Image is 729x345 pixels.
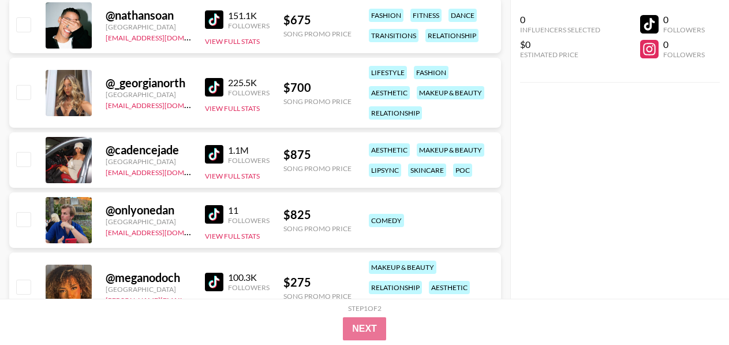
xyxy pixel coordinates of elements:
[520,25,600,34] div: Influencers Selected
[106,203,191,217] div: @ onlyonedan
[453,164,472,177] div: poc
[520,14,600,25] div: 0
[283,97,352,106] div: Song Promo Price
[425,29,478,42] div: relationship
[369,261,436,274] div: makeup & beauty
[408,164,446,177] div: skincare
[369,86,410,99] div: aesthetic
[283,13,352,27] div: $ 675
[671,287,715,331] iframe: Drift Widget Chat Controller
[205,172,260,180] button: View Full Stats
[283,224,352,233] div: Song Promo Price
[205,104,260,113] button: View Full Stats
[205,232,260,240] button: View Full Stats
[283,292,352,301] div: Song Promo Price
[414,66,448,79] div: fashion
[429,281,470,294] div: aesthetic
[283,207,352,222] div: $ 825
[106,8,191,23] div: @ nathansoan
[106,99,222,110] a: [EMAIL_ADDRESS][DOMAIN_NAME]
[228,10,270,21] div: 151.1K
[348,304,382,313] div: Step 1 of 2
[205,273,223,291] img: TikTok
[520,39,600,50] div: $0
[228,205,270,216] div: 11
[369,29,418,42] div: transitions
[205,145,223,164] img: TikTok
[228,156,270,165] div: Followers
[106,76,191,90] div: @ _georgianorth
[369,9,403,22] div: fashion
[106,270,191,285] div: @ meganodoch
[228,88,270,97] div: Followers
[106,143,191,157] div: @ cadencejade
[228,283,270,292] div: Followers
[106,285,191,294] div: [GEOGRAPHIC_DATA]
[417,143,484,157] div: makeup & beauty
[205,205,223,224] img: TikTok
[228,144,270,156] div: 1.1M
[106,31,222,42] a: [EMAIL_ADDRESS][DOMAIN_NAME]
[410,9,442,22] div: fitness
[228,21,270,30] div: Followers
[283,164,352,173] div: Song Promo Price
[283,29,352,38] div: Song Promo Price
[228,77,270,88] div: 225.5K
[106,226,222,237] a: [EMAIL_ADDRESS][DOMAIN_NAME]
[369,214,404,227] div: comedy
[369,66,407,79] div: lifestyle
[520,50,600,59] div: Estimated Price
[417,86,484,99] div: makeup & beauty
[228,272,270,283] div: 100.3K
[369,281,422,294] div: relationship
[369,106,422,120] div: relationship
[663,39,705,50] div: 0
[106,90,191,99] div: [GEOGRAPHIC_DATA]
[369,143,410,157] div: aesthetic
[369,164,401,177] div: lipsync
[663,50,705,59] div: Followers
[106,157,191,166] div: [GEOGRAPHIC_DATA]
[228,216,270,225] div: Followers
[283,275,352,290] div: $ 275
[448,9,477,22] div: dance
[663,25,705,34] div: Followers
[205,10,223,29] img: TikTok
[283,80,352,95] div: $ 700
[205,78,223,97] img: TikTok
[283,147,352,162] div: $ 875
[663,14,705,25] div: 0
[205,37,260,46] button: View Full Stats
[106,23,191,31] div: [GEOGRAPHIC_DATA]
[106,166,222,177] a: [EMAIL_ADDRESS][DOMAIN_NAME]
[106,217,191,226] div: [GEOGRAPHIC_DATA]
[343,317,386,340] button: Next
